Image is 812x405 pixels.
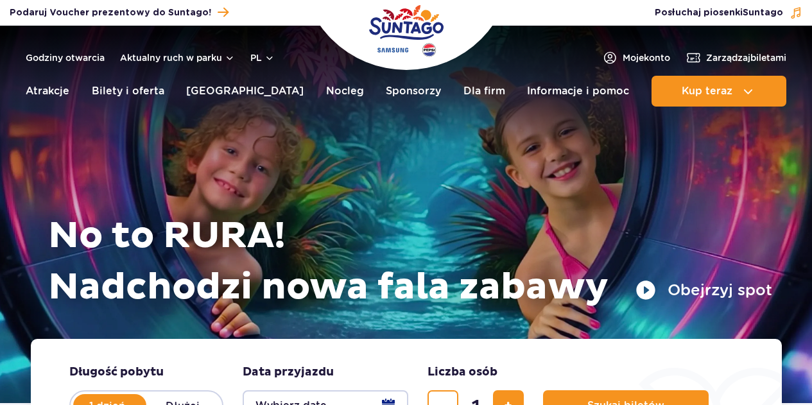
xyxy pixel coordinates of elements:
[250,51,275,64] button: pl
[706,51,786,64] span: Zarządzaj biletami
[243,365,334,380] span: Data przyjazdu
[186,76,304,107] a: [GEOGRAPHIC_DATA]
[527,76,629,107] a: Informacje i pomoc
[463,76,505,107] a: Dla firm
[686,50,786,65] a: Zarządzajbiletami
[428,365,497,380] span: Liczba osób
[386,76,441,107] a: Sponsorzy
[655,6,802,19] button: Posłuchaj piosenkiSuntago
[92,76,164,107] a: Bilety i oferta
[48,211,772,313] h1: No to RURA! Nadchodzi nowa fala zabawy
[602,50,670,65] a: Mojekonto
[69,365,164,380] span: Długość pobytu
[10,6,211,19] span: Podaruj Voucher prezentowy do Suntago!
[10,4,229,21] a: Podaruj Voucher prezentowy do Suntago!
[26,51,105,64] a: Godziny otwarcia
[655,6,783,19] span: Posłuchaj piosenki
[26,76,69,107] a: Atrakcje
[682,85,732,97] span: Kup teraz
[120,53,235,63] button: Aktualny ruch w parku
[652,76,786,107] button: Kup teraz
[635,280,772,300] button: Obejrzyj spot
[743,8,783,17] span: Suntago
[623,51,670,64] span: Moje konto
[326,76,364,107] a: Nocleg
